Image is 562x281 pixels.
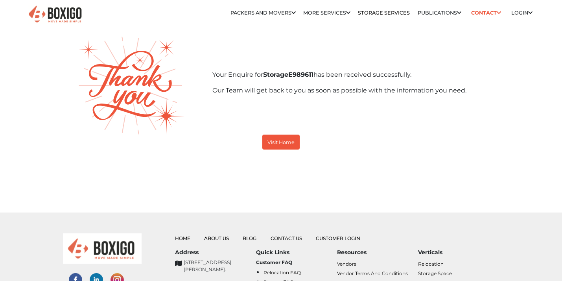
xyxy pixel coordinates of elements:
[358,10,410,16] a: Storage Services
[212,70,499,79] p: Your Enquire for has been received successfully.
[263,270,301,275] a: Relocation FAQ
[184,259,256,273] p: [STREET_ADDRESS][PERSON_NAME].
[337,261,356,267] a: Vendors
[303,10,350,16] a: More services
[418,261,444,267] a: Relocation
[175,235,190,241] a: Home
[204,235,229,241] a: About Us
[271,235,302,241] a: Contact Us
[418,10,461,16] a: Publications
[28,5,83,24] img: Boxigo
[263,71,313,78] b: E989611
[469,7,504,19] a: Contact
[256,259,292,265] b: Customer FAQ
[418,249,499,256] h6: Verticals
[63,233,142,264] img: boxigo_logo_small
[267,139,295,145] small: Visit Home
[337,270,408,276] a: Vendor Terms and Conditions
[316,235,360,241] a: Customer Login
[79,37,185,135] img: thank-you
[243,235,256,241] a: Blog
[337,249,418,256] h6: Resources
[511,10,533,16] a: Login
[263,71,288,78] span: Storage
[212,86,499,95] p: Our Team will get back to you as soon as possible with the information you need.
[256,249,337,256] h6: Quick Links
[230,10,296,16] a: Packers and Movers
[262,135,300,150] button: Visit Home
[418,270,452,276] a: Storage Space
[175,249,256,256] h6: Address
